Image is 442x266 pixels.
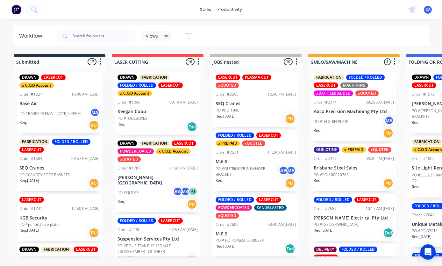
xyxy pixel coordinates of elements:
p: M.E.S [216,159,296,164]
div: Order #2042 [412,212,435,218]
div: PU [383,178,393,188]
span: Views [146,32,158,39]
p: PO #PO-33911 [412,228,438,234]
div: MACHINING [340,83,368,88]
div: DRAWN [19,247,39,252]
div: Order #2606 [216,222,239,227]
div: PU [285,178,295,188]
p: Abco Precision Machining Pty Ltd [314,109,394,114]
div: PU [89,228,99,238]
div: Order #1227 [19,91,42,97]
p: Req. [118,121,125,127]
p: Req. [DATE] [314,227,333,233]
div: Order #2477 [314,156,337,162]
div: xDXF FILES ADDED [314,90,353,96]
div: Order #1741 [19,206,42,212]
p: Req. [DATE] [412,234,431,240]
div: Open Intercom Messenger [420,244,436,260]
p: Req. [DATE] [216,113,235,119]
div: Del [187,122,197,132]
p: Keegan Coop [118,109,198,114]
div: LASERCUT [41,75,66,80]
div: x C.O.D Account [156,148,190,154]
div: FOLDED / ROLLEDLASERCUTPOWDERCOATEDSANDBLASTEDxQUOTEDOrder #260608:40 AM [DATE]M.E.SPO # PO-POMES... [213,194,298,257]
div: FOLDED / ROLLEDLASERCUTOrder #258710:17 AM [DATE][PERSON_NAME] Electrical Pty LtdPO #[GEOGRAPHIC_... [311,194,396,241]
div: 09:14 AM [DATE] [169,99,198,105]
p: PO #PO - SITRAK PUSHER AXLE CROSSMEMBER - OCTOBER [118,243,198,255]
div: FABRICATIONFOLDED / ROLLEDLASERCUTMACHININGxDXF FILES ADDEDxQUOTEDOrder #231409:29 AM [DATE]Abco ... [311,72,396,141]
div: DRAWNLASERCUTx C.O.D AccountOrder #122710:00 AM [DATE]Base AirPO #BA9000R EMAIL [DATE]5.45PMMAReq.PU [17,72,102,133]
div: LASERCUT [256,197,281,203]
div: PU [89,178,99,188]
div: PU [383,128,393,138]
p: SEQ Cranes [19,165,100,171]
p: PO #QUOTE [118,190,139,196]
div: FABRICATION [139,140,169,146]
div: DRAWN [412,75,431,80]
div: DRAWNFABRICATIONLASERCUTPOWDERCOATEDx C.O.D AccountxQUOTEDOrder #178101:43 PM [DATE][PERSON_NAME]... [115,138,200,212]
div: xQUOTED [242,140,265,146]
div: FOLDED / ROLLEDLASERCUTx PREPAIDxQUOTEDOrder #253111:24 AM [DATE]M.E.SPO #OUTRIGGER & HANGER BRAC... [213,130,298,191]
div: LASERCUT [256,133,281,138]
p: [PERSON_NAME] Electrical Pty Ltd [314,215,394,221]
div: LASERCUT [412,83,436,88]
p: Req. [19,120,27,126]
p: PO #po-lord safe plates [19,222,61,227]
div: 03:57 PM [DATE] [71,156,100,162]
p: SEQ Cranes [216,101,296,106]
div: LASERCUT [354,197,379,203]
div: LASERCUT [172,140,196,146]
span: CA [425,7,431,12]
div: 08:15 PM [DATE] [71,255,100,261]
p: Req. [DATE] [216,243,235,249]
div: FOLDED / ROLLED [339,247,377,252]
div: SANDBLASTED [254,205,287,211]
div: PU [187,255,197,265]
div: FABRICATION [412,139,442,145]
div: 03:20 PM [DATE] [366,156,394,162]
div: MA [90,108,100,117]
div: FABRICATION [41,247,71,252]
input: Search for orders... [73,30,136,42]
div: Order #1781 [118,165,140,171]
div: MA [384,116,394,125]
div: FOLDED / ROLLED [216,197,254,203]
div: 09:29 AM [DATE] [366,99,394,105]
p: Req. [314,128,321,133]
div: Order #1572 [412,91,435,97]
div: sales [197,5,214,14]
p: Req. [DATE] [19,227,39,233]
div: productivity [214,5,245,14]
div: LASERCUT [314,83,338,88]
div: FOLDED / ROLLED [314,197,352,203]
p: PO # PO-POMESPL0000334 [216,238,264,243]
div: xQUOTED [216,213,239,219]
p: Brisbane Steel Sales [314,165,394,171]
p: Req. [216,178,223,183]
div: 12:50 PM [DATE] [71,206,100,212]
div: FABRICATIONFOLDED / ROLLEDLASERCUTOrder #158403:57 PM [DATE]SEQ CranesPO #CANOPY ROOF BASKETSReq.... [17,136,102,191]
div: + 1 [188,187,198,196]
div: MA [181,187,190,196]
p: PO #LH & RH PLATE [314,119,348,125]
div: 10:00 AM [DATE] [71,91,100,97]
p: M.E.S [216,231,296,237]
div: xQUOTED [368,147,391,153]
div: Order #2531 [216,149,239,155]
div: 10:17 AM [DATE] [366,206,394,212]
p: PO #OUTRIGGER & HANGER BRACKET [216,166,279,177]
div: x PREPAID [342,147,366,153]
div: Order #1290 [118,99,140,105]
div: LASERCUT [158,83,183,88]
p: PO #CANOPY ROOF BASKETS [19,172,70,178]
p: PO #[GEOGRAPHIC_DATA]. [314,222,359,227]
p: Req. [DATE] [118,255,137,260]
p: Req. [118,199,125,205]
img: Factory [11,5,21,14]
div: PU [187,199,197,209]
div: DRAWN [118,140,137,146]
p: KGB Security [19,215,100,221]
div: DRAWN [118,75,137,80]
div: LASERCUT [19,147,44,153]
div: Del [383,228,393,238]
